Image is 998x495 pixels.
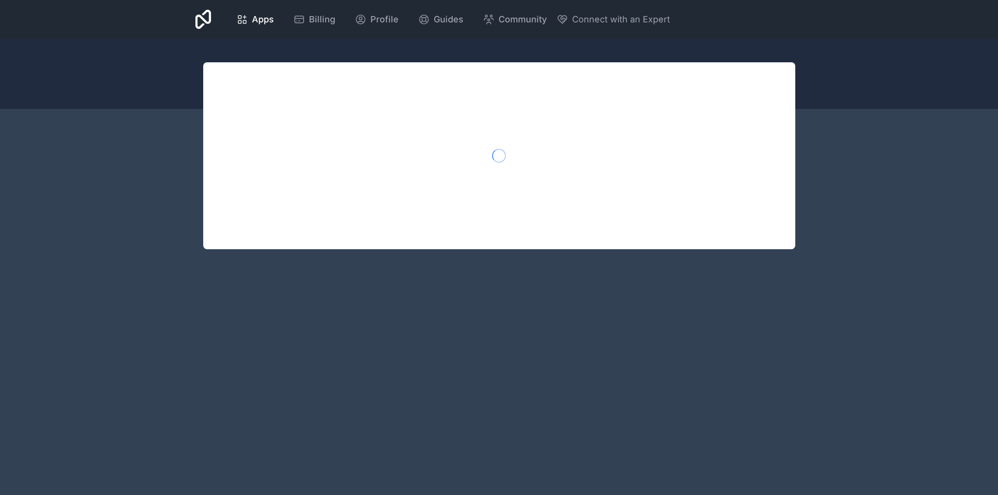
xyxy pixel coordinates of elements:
span: Apps [252,13,274,26]
span: Billing [309,13,335,26]
a: Apps [229,9,282,30]
a: Guides [410,9,471,30]
span: Guides [434,13,463,26]
a: Profile [347,9,406,30]
span: Connect with an Expert [572,13,670,26]
a: Billing [286,9,343,30]
span: Community [499,13,547,26]
button: Connect with an Expert [557,13,670,26]
a: Community [475,9,555,30]
span: Profile [370,13,399,26]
